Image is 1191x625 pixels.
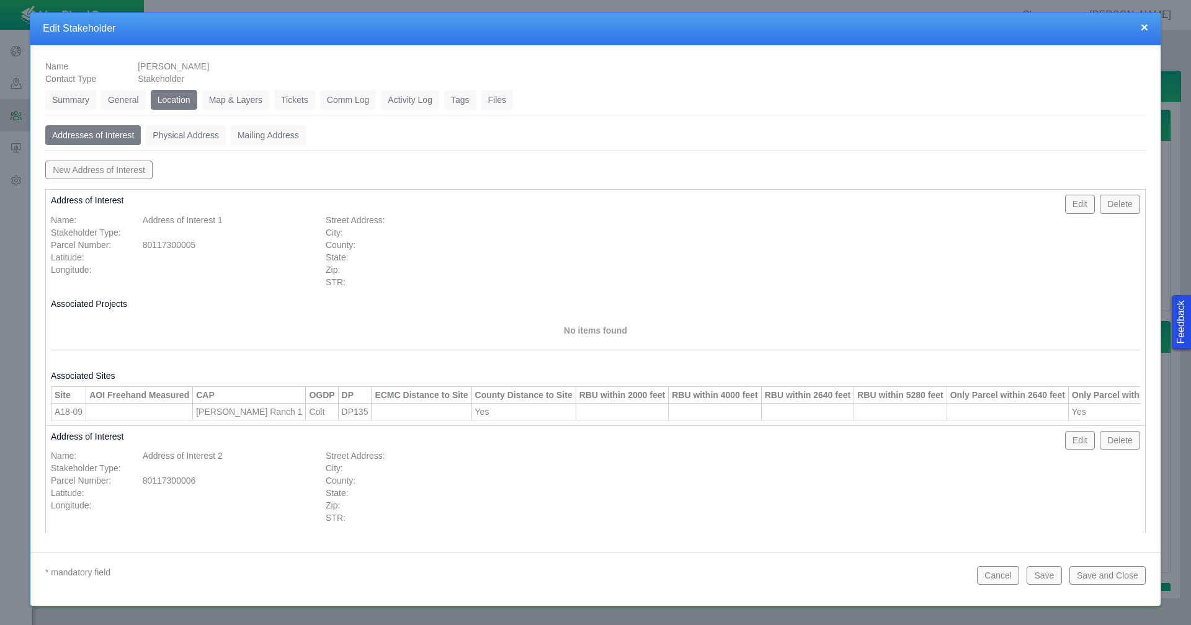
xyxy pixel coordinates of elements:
span: City: [326,463,343,473]
span: * mandatory field [45,567,110,577]
td: Colt [306,403,338,420]
span: Stakeholder [138,74,184,84]
td: DP135 [338,403,372,420]
span: Stakeholder Type: [51,463,121,473]
button: New Address of Interest [45,161,153,179]
td: Yes [471,403,576,420]
span: 80117300005 [143,240,196,250]
span: Stakeholder Type: [51,228,121,237]
th: RBU within 2640 feet [761,386,854,403]
span: City: [326,228,343,237]
button: close [1141,20,1148,33]
span: County: [326,476,355,485]
h5: Associated Sites [51,370,1140,381]
span: State: [326,488,349,498]
span: Latitude: [51,252,84,262]
button: Delete [1100,195,1140,213]
h4: Edit Stakeholder [43,22,1148,35]
td: A18-09 [51,403,86,420]
span: Parcel Number: [51,476,111,485]
span: STR: [326,513,346,523]
h5: Address of Interest [51,431,591,442]
span: Street Address: [326,215,385,225]
a: General [101,90,146,110]
button: Delete [1100,431,1140,450]
th: CAP [193,386,306,403]
span: Parcel Number: [51,240,111,250]
th: RBU within 2000 feet [576,386,668,403]
a: Physical Address [146,125,226,145]
span: [PERSON_NAME] [138,61,209,71]
button: Save and Close [1069,566,1146,585]
th: DP [338,386,372,403]
span: Contact Type [45,74,96,84]
span: County: [326,240,355,250]
a: Comm Log [320,90,376,110]
td: Yes [1068,403,1190,420]
label: No items found [564,324,627,337]
button: Save [1027,566,1061,585]
button: Edit [1065,431,1095,450]
th: AOI Freehand Measured [86,386,193,403]
span: Latitude: [51,488,84,498]
h5: Associated Projects [51,298,1140,309]
span: Name: [51,215,76,225]
span: Address of Interest 1 [143,215,223,225]
a: Map & Layers [202,90,269,110]
th: RBU within 4000 feet [669,386,761,403]
button: Edit [1065,195,1095,213]
span: STR: [326,277,346,287]
a: Location [151,90,197,110]
a: Activity Log [381,90,439,110]
span: 80117300006 [143,476,196,485]
th: RBU within 5280 feet [854,386,947,403]
a: Summary [45,90,96,110]
th: Only Parcel within 4000 feet [1068,386,1190,403]
td: [PERSON_NAME] Ranch 1 [193,403,306,420]
button: Cancel [977,566,1019,585]
a: Tickets [274,90,315,110]
span: Longitude: [51,265,91,275]
th: ECMC Distance to Site [372,386,471,403]
span: Zip: [326,265,340,275]
a: Files [481,90,514,110]
a: Tags [444,90,476,110]
th: County Distance to Site [471,386,576,403]
span: Name: [51,451,76,461]
span: Longitude: [51,500,91,510]
th: Only Parcel within 2640 feet [947,386,1068,403]
span: Zip: [326,500,340,510]
h5: Address of Interest [51,195,591,206]
span: Address of Interest 2 [143,451,223,461]
span: State: [326,252,349,262]
a: Mailing Address [231,125,306,145]
a: Addresses of Interest [45,125,141,145]
span: Street Address: [326,451,385,461]
th: Site [51,386,86,403]
span: Name [45,61,68,71]
th: OGDP [306,386,338,403]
